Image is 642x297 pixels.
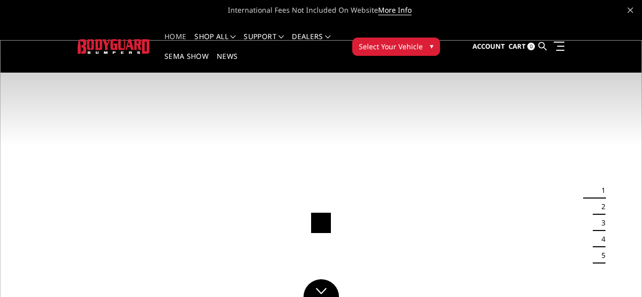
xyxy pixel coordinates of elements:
span: ▾ [430,41,433,51]
a: News [217,53,238,73]
button: 3 of 5 [595,215,605,231]
a: Account [472,33,505,60]
button: 5 of 5 [595,247,605,263]
button: 2 of 5 [595,199,605,215]
button: 4 of 5 [595,231,605,247]
span: Account [472,42,505,51]
a: SEMA Show [164,53,209,73]
a: Cart 0 [509,33,535,60]
a: Home [164,33,186,53]
button: Select Your Vehicle [352,38,440,56]
a: Support [244,33,284,53]
a: Click to Down [303,279,339,297]
img: BODYGUARD BUMPERS [78,39,150,53]
span: Cart [509,42,526,51]
a: shop all [194,33,235,53]
span: Select Your Vehicle [359,41,423,52]
a: More Info [378,5,412,15]
a: Dealers [292,33,330,53]
span: 0 [527,43,535,50]
button: 1 of 5 [595,182,605,199]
